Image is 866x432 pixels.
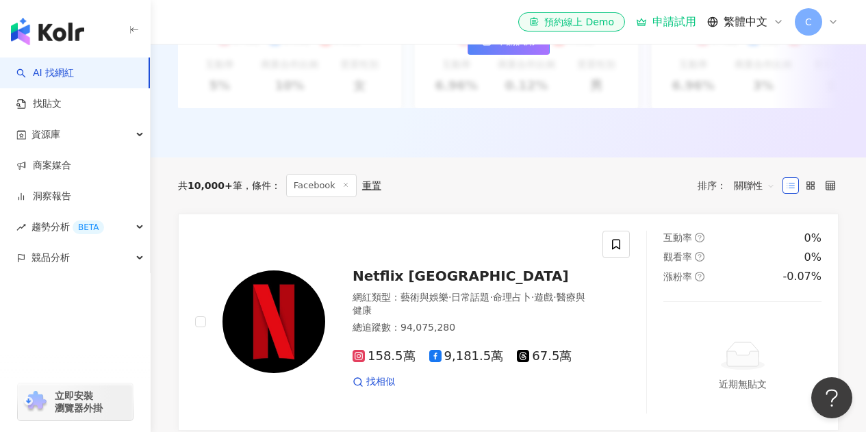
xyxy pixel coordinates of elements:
span: 資源庫 [31,119,60,150]
span: 趨勢分析 [31,212,104,242]
a: 找相似 [353,375,395,389]
div: BETA [73,220,104,234]
span: 日常話題 [451,292,489,303]
a: 預約線上 Demo [518,12,625,31]
span: question-circle [695,233,704,242]
span: 繁體中文 [724,14,767,29]
a: chrome extension立即安裝 瀏覽器外掛 [18,383,133,420]
div: 重置 [362,180,381,191]
div: 總追蹤數 ： 94,075,280 [353,321,586,335]
span: question-circle [695,272,704,281]
span: Facebook [286,174,357,197]
span: C [805,14,812,29]
span: 互動率 [663,232,692,243]
span: 競品分析 [31,242,70,273]
div: 共 筆 [178,180,242,191]
a: searchAI 找網紅 [16,66,74,80]
span: · [531,292,534,303]
span: 藝術與娛樂 [400,292,448,303]
a: KOL AvatarNetflix [GEOGRAPHIC_DATA]網紅類型：藝術與娛樂·日常話題·命理占卜·遊戲·醫療與健康總追蹤數：94,075,280158.5萬9,181.5萬67.5... [178,214,839,431]
span: 67.5萬 [517,349,572,364]
div: -0.07% [782,269,822,284]
span: · [489,292,492,303]
img: chrome extension [22,391,49,413]
div: 0% [804,250,822,265]
a: 洞察報告 [16,190,71,203]
span: 找相似 [366,375,395,389]
div: 排序： [698,175,782,196]
span: 遊戲 [534,292,553,303]
a: 找貼文 [16,97,62,111]
span: · [448,292,451,303]
span: 10,000+ [188,180,233,191]
span: Netflix [GEOGRAPHIC_DATA] [353,268,569,284]
a: 商案媒合 [16,159,71,173]
span: · [553,292,556,303]
span: 關聯性 [734,175,775,196]
img: KOL Avatar [222,270,325,373]
span: 漲粉率 [663,271,692,282]
a: 申請試用 [636,15,696,29]
span: 9,181.5萬 [429,349,504,364]
span: question-circle [695,252,704,262]
div: 近期無貼文 [719,377,767,392]
span: 命理占卜 [493,292,531,303]
div: 網紅類型 ： [353,291,586,318]
span: rise [16,223,26,232]
iframe: Help Scout Beacon - Open [811,377,852,418]
div: 0% [804,231,822,246]
img: logo [11,18,84,45]
span: 觀看率 [663,251,692,262]
span: 158.5萬 [353,349,416,364]
span: 立即安裝 瀏覽器外掛 [55,390,103,414]
div: 預約線上 Demo [529,15,614,29]
span: 條件 ： [242,180,281,191]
